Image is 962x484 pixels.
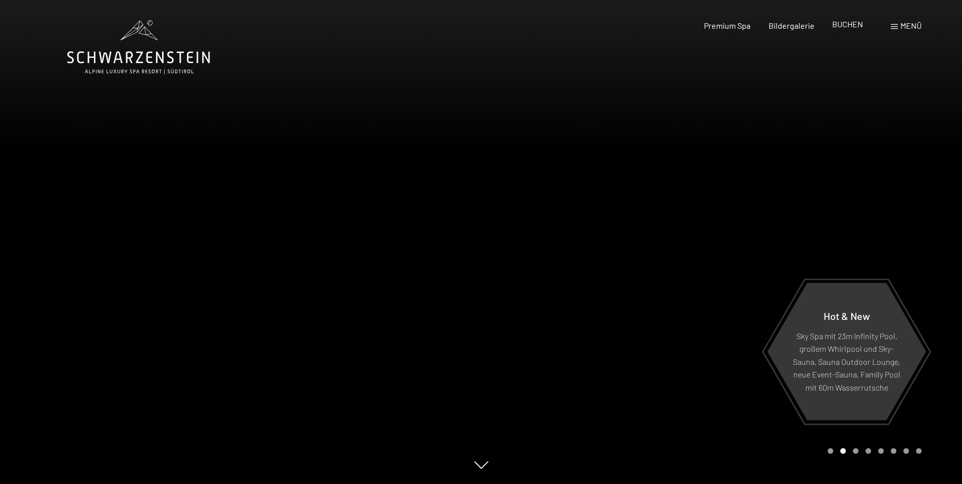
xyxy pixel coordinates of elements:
a: BUCHEN [832,19,863,29]
div: Carousel Page 8 [916,448,922,454]
div: Carousel Page 1 [828,448,833,454]
a: Hot & New Sky Spa mit 23m Infinity Pool, großem Whirlpool und Sky-Sauna, Sauna Outdoor Lounge, ne... [767,282,927,421]
div: Carousel Page 2 (Current Slide) [840,448,846,454]
a: Bildergalerie [769,21,815,30]
div: Carousel Page 3 [853,448,858,454]
span: Menü [900,21,922,30]
div: Carousel Page 7 [903,448,909,454]
a: Premium Spa [704,21,750,30]
div: Carousel Pagination [824,448,922,454]
div: Carousel Page 5 [878,448,884,454]
div: Carousel Page 4 [866,448,871,454]
span: Hot & New [824,309,870,321]
p: Sky Spa mit 23m Infinity Pool, großem Whirlpool und Sky-Sauna, Sauna Outdoor Lounge, neue Event-S... [792,329,901,394]
div: Carousel Page 6 [891,448,896,454]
